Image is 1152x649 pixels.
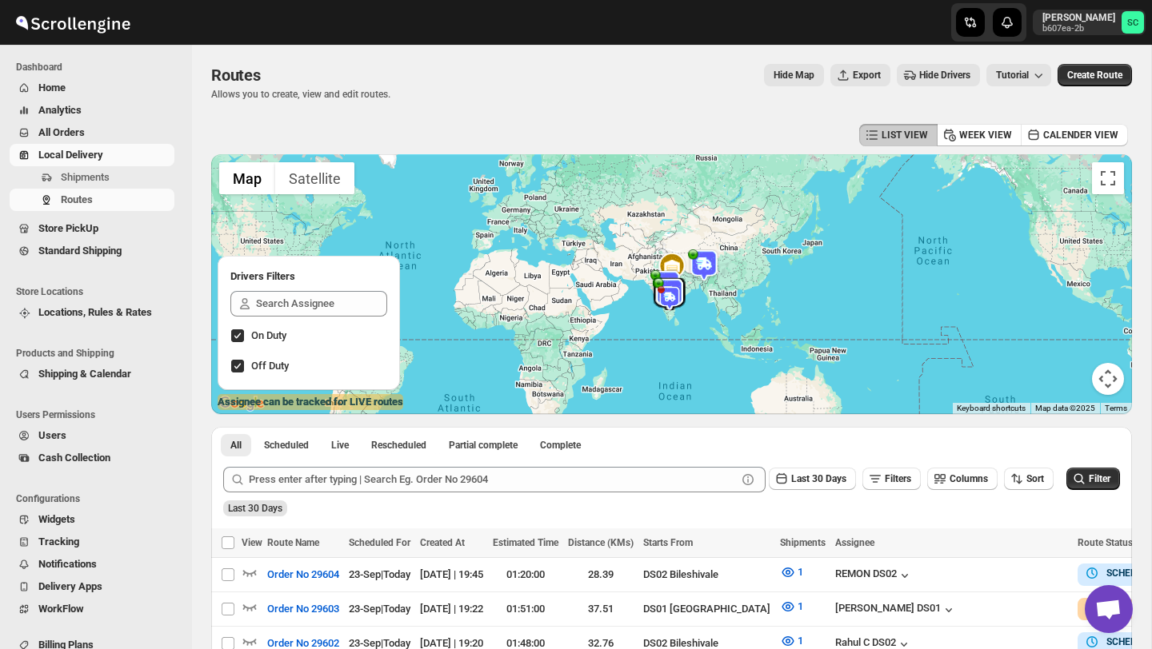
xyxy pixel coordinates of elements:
[349,603,410,615] span: 23-Sep | Today
[230,269,387,285] h2: Drivers Filters
[791,473,846,484] span: Last 30 Days
[835,537,874,548] span: Assignee
[61,193,93,205] span: Routes
[770,559,813,585] button: 1
[38,536,79,547] span: Tracking
[38,104,82,116] span: Analytics
[10,553,174,575] button: Notifications
[10,77,174,99] button: Home
[882,129,928,141] span: LIST VIEW
[1084,599,1127,615] button: LIVE
[493,567,558,583] div: 01:20:00
[959,129,1012,141] span: WEEK VIEW
[1042,11,1115,24] p: [PERSON_NAME]
[10,99,174,121] button: Analytics
[493,601,558,617] div: 01:51:00
[798,635,803,647] span: 1
[13,2,133,42] img: ScrollEngine
[16,408,181,421] span: Users Permissions
[275,162,354,194] button: Show satellite imagery
[267,601,339,617] span: Order No 29603
[349,637,410,649] span: 23-Sep | Today
[1127,18,1138,28] text: SC
[218,394,403,410] label: Assignee can be tracked for LIVE routes
[256,291,387,317] input: Search Assignee
[211,88,390,101] p: Allows you to create, view and edit routes.
[1021,124,1128,146] button: CALENDER VIEW
[10,531,174,553] button: Tracking
[540,439,581,452] span: Complete
[830,64,890,86] button: Export
[267,567,339,583] span: Order No 29604
[219,162,275,194] button: Show street map
[10,598,174,620] button: WorkFlow
[211,66,261,85] span: Routes
[1033,10,1146,35] button: User menu
[38,558,97,570] span: Notifications
[764,64,824,86] button: Map action label
[251,360,289,372] span: Off Duty
[950,473,988,484] span: Columns
[1085,585,1133,633] div: Open chat
[61,171,110,183] span: Shipments
[264,439,309,452] span: Scheduled
[10,166,174,189] button: Shipments
[10,508,174,531] button: Widgets
[420,567,483,583] div: [DATE] | 19:45
[449,439,518,452] span: Partial complete
[568,567,634,583] div: 28.39
[1078,537,1133,548] span: Route Status
[38,429,66,441] span: Users
[38,82,66,94] span: Home
[798,600,803,612] span: 1
[859,124,938,146] button: LIST VIEW
[10,363,174,385] button: Shipping & Calendar
[774,69,814,82] span: Hide Map
[1042,24,1115,34] p: b607ea-2b
[331,439,349,452] span: Live
[643,567,770,583] div: DS02 Bileshivale
[568,601,634,617] div: 37.51
[258,562,349,587] button: Order No 29604
[1105,404,1127,412] a: Terms (opens in new tab)
[493,537,558,548] span: Estimated Time
[862,468,921,490] button: Filters
[1067,69,1122,82] span: Create Route
[769,468,856,490] button: Last 30 Days
[420,537,465,548] span: Created At
[349,537,410,548] span: Scheduled For
[38,580,102,592] span: Delivery Apps
[16,347,181,360] span: Products and Shipping
[1092,363,1124,395] button: Map camera controls
[1089,473,1110,484] span: Filter
[1122,11,1144,34] span: Sanjay chetri
[38,603,84,615] span: WorkFlow
[957,403,1026,414] button: Keyboard shortcuts
[16,285,181,298] span: Store Locations
[38,149,103,161] span: Local Delivery
[251,329,286,341] span: On Duty
[420,601,483,617] div: [DATE] | 19:22
[242,537,262,548] span: View
[349,568,410,580] span: 23-Sep | Today
[798,566,803,578] span: 1
[38,513,75,525] span: Widgets
[249,467,737,492] input: Press enter after typing | Search Eg. Order No 29604
[770,594,813,619] button: 1
[780,537,826,548] span: Shipments
[885,473,911,484] span: Filters
[643,601,770,617] div: DS01 [GEOGRAPHIC_DATA]
[1058,64,1132,86] button: Create Route
[568,537,634,548] span: Distance (KMs)
[38,368,131,380] span: Shipping & Calendar
[38,452,110,464] span: Cash Collection
[1043,129,1118,141] span: CALENDER VIEW
[897,64,980,86] button: Hide Drivers
[1035,404,1095,412] span: Map data ©2025
[38,222,98,234] span: Store PickUp
[221,434,251,456] button: All routes
[10,447,174,469] button: Cash Collection
[1092,162,1124,194] button: Toggle fullscreen view
[835,567,913,583] button: REMON DS02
